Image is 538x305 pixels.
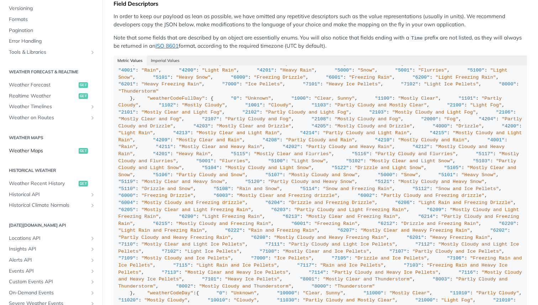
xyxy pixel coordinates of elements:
[176,75,211,80] span: "Heavy Snow"
[5,189,97,200] a: Historical APIShow subpages for Historical API
[141,193,193,198] span: "Freezing Drizzle"
[147,96,205,101] span: "weatherCodeFullDay"
[401,221,479,226] span: "Drizzle and Freezing Rain"
[179,144,263,149] span: "Mostly Clear and Heavy Rain"
[118,68,511,80] span: "Light Snow"
[392,61,424,66] span: "Light Fog"
[375,96,392,101] span: "1100"
[332,165,349,170] span: "5122"
[311,284,329,289] span: "8000"
[90,104,95,110] button: Show subpages for Weather Timelines
[358,68,375,73] span: "Snow"
[294,207,407,212] span: "Partly Cloudy and Light Freezing Rain"
[265,110,349,115] span: "Partly Cloudy and Light Fog"
[225,228,242,233] span: "6222"
[349,75,392,80] span: "Freezing Rain"
[395,68,412,73] span: "5001"
[334,123,412,129] span: "Mostly Cloudy and Drizzle"
[467,68,485,73] span: "5100"
[118,81,136,87] span: "6201"
[159,102,176,108] span: "1102"
[118,242,522,254] span: "Mostly Cloudy and Light Ice Pellets"
[9,147,77,154] span: Weather Maps
[114,12,527,28] p: In order to keep our payload as lean as possible, we have omitted any repetitive descriptors such...
[79,82,88,88] span: get
[176,284,194,289] span: "8002"
[202,116,219,122] span: "2107"
[9,202,88,209] span: Historical Climate Normals
[355,256,427,261] span: "Drizzle and Ice Pellets"
[118,165,519,178] span: "Mostly Clear and Snow"
[118,151,522,164] span: "Mostly Cloudy and Flurries"
[118,186,136,191] span: "5110"
[303,290,343,296] span: "Clear, Sunny"
[346,158,364,164] span: "5102"
[9,246,88,253] span: Insights API
[323,186,392,191] span: "Snow and Freezing Rain"
[222,81,239,87] span: "7000"
[303,81,320,87] span: "7101"
[398,137,467,143] span: "Mostly Cloudy and Rain"
[320,263,384,268] span: "Rain and Ice Pellets"
[285,137,354,143] span: "Partly Cloudy and Rain"
[398,179,484,184] span: "Mostly Cloudy and Heavy Snow"
[9,257,88,264] span: Alerts API
[326,75,343,80] span: "6001"
[289,242,395,247] span: "Partly Cloudy and Light Ice Pellets"
[334,116,401,122] span: "Mostly Cloudy and Fog"
[118,110,136,115] span: "2101"
[153,137,170,143] span: "4209"
[213,186,231,191] span: "5108"
[9,289,88,296] span: On-Demand Events
[459,270,476,275] span: "7116"
[300,186,317,191] span: "5114"
[424,81,479,87] span: "Light Ice Pellets"
[499,81,516,87] span: "8000"
[455,123,481,129] span: "Drizzle"
[141,207,251,212] span: "Mostly Clear and Light Freezing Rain"
[291,158,326,164] span: "Light Snow"
[283,214,300,219] span: "6213"
[155,42,179,49] a: ISO 8601
[5,112,97,123] a: Weather on RoutesShow subpages for Weather on Routes
[237,186,280,191] span: "Rain and Snow"
[79,93,88,99] span: get
[326,81,381,87] span: "Heavy Ice Pellets"
[118,68,136,73] span: "4001"
[251,256,268,261] span: "7000"
[265,200,283,205] span: "6204"
[381,193,485,198] span: "Partly Cloudy and Freezing drizzle"
[277,290,297,296] span: "10000"
[179,214,196,219] span: "6200"
[251,235,268,240] span: "6208"
[5,200,97,211] a: Historical Climate NormalsShow subpages for Historical Climate Normals
[332,270,438,275] span: "Partly Cloudy and Heavy Ice Pellets"
[141,186,193,191] span: "Drizzle and Snow"
[9,103,88,110] span: Weather Timelines
[182,102,225,108] span: "Mostly Cloudy"
[202,165,219,170] span: "5104"
[9,114,88,121] span: Weather on Routes
[502,123,519,129] span: "4200"
[418,214,436,219] span: "6214"
[90,268,95,274] button: Show subpages for Events API
[9,5,95,12] span: Versioning
[153,172,170,178] span: "5106"
[5,244,97,254] a: Insights APIShow subpages for Insights API
[118,89,159,94] span: "Thunderstorm"
[283,249,369,254] span: "Mostly Clear and Ice Pellets"
[118,263,511,275] span: "Freezing Rain and Heavy Ice Pellets"
[355,165,424,170] span: "Drizzle and Light Snow"
[9,93,77,100] span: Realtime Weather
[311,123,329,129] span: "4205"
[392,110,476,115] span: "Mostly Cloudy and Light Fog"
[162,249,179,254] span: "7102"
[5,101,97,112] a: Weather TimelinesShow subpages for Weather Timelines
[268,179,355,184] span: "Partly Cloudy and Heavy Snow"
[118,200,136,205] span: "6004"
[9,180,77,187] span: Weather Recent History
[9,38,95,45] span: Error Handling
[141,200,245,205] span: "Mostly Cloudy and Freezing drizzle"
[265,242,283,247] span: "7111"
[118,116,182,122] span: "Mostly Clear and Fog"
